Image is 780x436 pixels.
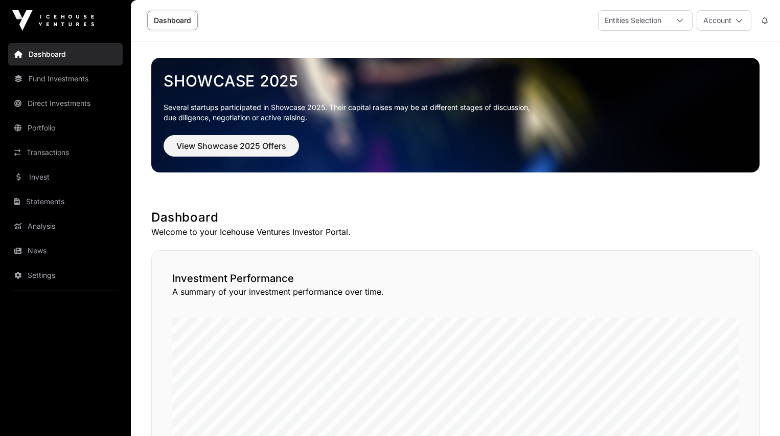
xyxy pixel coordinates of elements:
[151,226,760,238] p: Welcome to your Icehouse Ventures Investor Portal.
[147,11,198,30] a: Dashboard
[8,190,123,213] a: Statements
[176,140,286,152] span: View Showcase 2025 Offers
[151,209,760,226] h1: Dashboard
[164,145,299,156] a: View Showcase 2025 Offers
[8,264,123,287] a: Settings
[8,166,123,188] a: Invest
[697,10,751,31] button: Account
[8,239,123,262] a: News
[151,58,760,172] img: Showcase 2025
[599,11,668,30] div: Entities Selection
[8,68,123,90] a: Fund Investments
[172,271,739,286] h2: Investment Performance
[164,135,299,157] button: View Showcase 2025 Offers
[8,92,123,115] a: Direct Investments
[12,10,94,31] img: Icehouse Ventures Logo
[172,286,739,298] p: A summary of your investment performance over time.
[8,117,123,139] a: Portfolio
[8,43,123,66] a: Dashboard
[8,141,123,164] a: Transactions
[8,215,123,237] a: Analysis
[164,102,747,123] p: Several startups participated in Showcase 2025. Their capital raises may be at different stages o...
[164,72,747,90] a: Showcase 2025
